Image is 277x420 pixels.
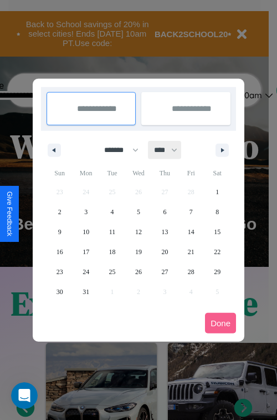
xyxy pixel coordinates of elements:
[57,242,63,262] span: 16
[161,222,168,242] span: 13
[214,262,220,282] span: 29
[47,164,73,182] span: Sun
[125,222,151,242] button: 12
[188,242,194,262] span: 21
[47,222,73,242] button: 9
[204,262,230,282] button: 29
[73,202,99,222] button: 3
[189,202,193,222] span: 7
[83,282,89,302] span: 31
[57,262,63,282] span: 23
[178,262,204,282] button: 28
[152,222,178,242] button: 13
[216,202,219,222] span: 8
[161,242,168,262] span: 20
[73,282,99,302] button: 31
[137,202,140,222] span: 5
[6,191,13,236] div: Give Feedback
[84,202,88,222] span: 3
[47,202,73,222] button: 2
[188,262,194,282] span: 28
[214,242,220,262] span: 22
[178,164,204,182] span: Fri
[99,242,125,262] button: 18
[73,222,99,242] button: 10
[204,222,230,242] button: 15
[73,164,99,182] span: Mon
[99,262,125,282] button: 25
[188,222,194,242] span: 14
[125,202,151,222] button: 5
[83,242,89,262] span: 17
[178,242,204,262] button: 21
[152,202,178,222] button: 6
[205,313,236,333] button: Done
[152,242,178,262] button: 20
[111,202,114,222] span: 4
[99,202,125,222] button: 4
[135,222,142,242] span: 12
[11,382,38,409] iframe: Intercom live chat
[109,242,116,262] span: 18
[58,202,61,222] span: 2
[47,242,73,262] button: 16
[135,242,142,262] span: 19
[178,202,204,222] button: 7
[58,222,61,242] span: 9
[125,242,151,262] button: 19
[163,202,166,222] span: 6
[204,164,230,182] span: Sat
[99,222,125,242] button: 11
[83,262,89,282] span: 24
[216,182,219,202] span: 1
[204,242,230,262] button: 22
[47,262,73,282] button: 23
[178,222,204,242] button: 14
[135,262,142,282] span: 26
[204,202,230,222] button: 8
[83,222,89,242] span: 10
[73,242,99,262] button: 17
[109,262,116,282] span: 25
[125,262,151,282] button: 26
[99,164,125,182] span: Tue
[73,262,99,282] button: 24
[152,262,178,282] button: 27
[109,222,116,242] span: 11
[161,262,168,282] span: 27
[152,164,178,182] span: Thu
[204,182,230,202] button: 1
[47,282,73,302] button: 30
[125,164,151,182] span: Wed
[57,282,63,302] span: 30
[214,222,220,242] span: 15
